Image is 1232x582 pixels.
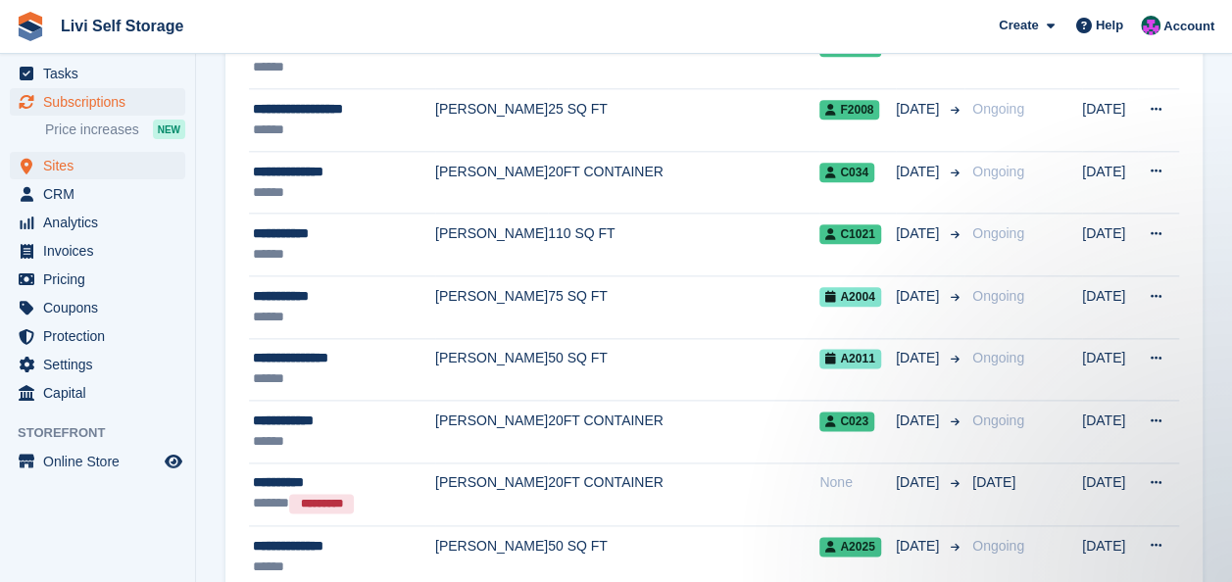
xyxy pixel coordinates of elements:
span: C1021 [819,224,880,244]
span: A2004 [819,287,880,307]
a: menu [10,88,185,116]
span: Analytics [43,209,161,236]
a: Price increases NEW [45,119,185,140]
span: Help [1096,16,1123,35]
a: menu [10,209,185,236]
td: [DATE] [1082,462,1138,525]
div: None [819,472,896,493]
span: A2011 [819,349,880,368]
a: menu [10,322,185,350]
span: [DATE] [896,411,943,431]
td: 20FT CONTAINER [548,401,819,463]
span: [DATE] [896,536,943,557]
span: [DATE] [896,472,943,493]
span: F2008 [819,100,879,120]
span: Ongoing [972,350,1024,365]
span: Online Store [43,448,161,475]
span: Pricing [43,266,161,293]
span: Create [999,16,1038,35]
span: C023 [819,412,874,431]
a: Livi Self Storage [53,10,191,42]
img: Graham Cameron [1141,16,1160,35]
span: [DATE] [896,348,943,368]
td: [DATE] [1082,338,1138,401]
span: [DATE] [896,162,943,182]
td: [PERSON_NAME] [435,462,548,525]
a: menu [10,448,185,475]
span: Ongoing [972,412,1024,428]
span: CRM [43,180,161,208]
span: [DATE] [896,223,943,244]
a: menu [10,266,185,293]
a: menu [10,379,185,407]
span: Settings [43,351,161,378]
td: [DATE] [1082,214,1138,276]
td: 20FT CONTAINER [548,151,819,214]
span: Coupons [43,294,161,321]
td: [PERSON_NAME] [435,26,548,89]
a: menu [10,180,185,208]
span: Protection [43,322,161,350]
a: Preview store [162,450,185,473]
td: [PERSON_NAME] [435,214,548,276]
td: 75 SQ FT [548,275,819,338]
a: menu [10,351,185,378]
td: [DATE] [1082,401,1138,463]
span: Price increases [45,121,139,139]
td: 25 SQ FT [548,89,819,152]
span: [DATE] [896,99,943,120]
td: [PERSON_NAME] [435,89,548,152]
span: Subscriptions [43,88,161,116]
td: [DATE] [1082,275,1138,338]
span: Ongoing [972,225,1024,241]
td: [DATE] [1082,89,1138,152]
a: menu [10,60,185,87]
td: [DATE] [1082,26,1138,89]
span: Tasks [43,60,161,87]
span: Ongoing [972,288,1024,304]
span: Ongoing [972,538,1024,554]
span: A2025 [819,537,880,557]
span: [DATE] [896,286,943,307]
span: Invoices [43,237,161,265]
span: [DATE] [972,474,1015,490]
span: Ongoing [972,101,1024,117]
td: [PERSON_NAME] [435,151,548,214]
td: 110 SQ FT [548,214,819,276]
td: 50 SQ FT [548,338,819,401]
td: [PERSON_NAME] [435,338,548,401]
span: Capital [43,379,161,407]
td: 20FT CONTAINER [548,462,819,525]
span: C034 [819,163,874,182]
a: menu [10,152,185,179]
span: Sites [43,152,161,179]
a: menu [10,294,185,321]
span: Storefront [18,423,195,443]
img: stora-icon-8386f47178a22dfd0bd8f6a31ec36ba5ce8667c1dd55bd0f319d3a0aa187defe.svg [16,12,45,41]
span: Ongoing [972,164,1024,179]
div: NEW [153,120,185,139]
td: [PERSON_NAME] [435,401,548,463]
td: [DATE] [1082,151,1138,214]
td: 70 SQ FT [548,26,819,89]
a: menu [10,237,185,265]
span: Account [1163,17,1214,36]
td: [PERSON_NAME] [435,275,548,338]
